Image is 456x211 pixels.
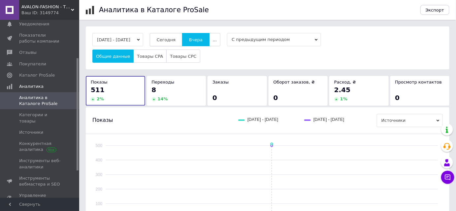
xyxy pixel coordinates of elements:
span: Заказы [212,80,229,85]
button: Общие данные [92,50,134,63]
span: Оборот заказов, ₴ [274,80,315,85]
span: 2.45 [334,86,350,94]
span: Конкурентная аналитика [19,141,61,153]
span: Управление сайтом [19,193,61,204]
span: Переходы [152,80,175,85]
button: Сегодня [150,33,182,46]
span: Покупатели [19,61,46,67]
span: Показы [91,80,108,85]
span: С предыдущим периодом [227,33,321,46]
span: Показатели работы компании [19,32,61,44]
span: 0 [212,94,217,102]
span: Уведомления [19,21,49,27]
span: 511 [91,86,105,94]
span: Источники [377,114,443,127]
span: Сегодня [157,37,176,42]
text: 100 [96,201,102,206]
span: 14 % [158,96,168,101]
span: Товары CPC [170,54,196,59]
button: Вчера [182,33,210,46]
span: Аналитика в Каталоге ProSale [19,95,61,107]
span: 0 [274,94,278,102]
span: 8 [152,86,156,94]
button: Экспорт [420,5,449,15]
span: 0 [395,94,400,102]
span: AVALON-FASHION - ТІЛЬКИ КОРИСНИЙ ШОПІНГ ! [21,4,71,10]
button: [DATE] - [DATE] [92,33,143,46]
span: Общие данные [96,54,130,59]
span: Показы [92,117,113,124]
span: Вчера [189,37,203,42]
button: Чат с покупателем [441,171,454,184]
span: Отзывы [19,50,37,55]
span: Инструменты веб-аналитики [19,158,61,170]
text: 200 [96,187,102,192]
span: Категории и товары [19,112,61,124]
span: Товары CPA [137,54,163,59]
span: Инструменты вебмастера и SEO [19,175,61,187]
span: ... [213,37,217,42]
button: Товары CPA [133,50,167,63]
text: 500 [96,143,102,148]
text: 400 [96,158,102,162]
span: Просмотр контактов [395,80,442,85]
div: Ваш ID: 3149774 [21,10,79,16]
span: 1 % [340,96,347,101]
button: ... [209,33,220,46]
span: Экспорт [426,8,444,13]
h1: Аналитика в Каталоге ProSale [99,6,209,14]
span: Аналитика [19,84,44,89]
button: Товары CPC [166,50,200,63]
span: Расход, ₴ [334,80,356,85]
text: 300 [96,172,102,177]
span: 2 % [97,96,104,101]
span: Каталог ProSale [19,72,55,78]
span: Источники [19,129,43,135]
